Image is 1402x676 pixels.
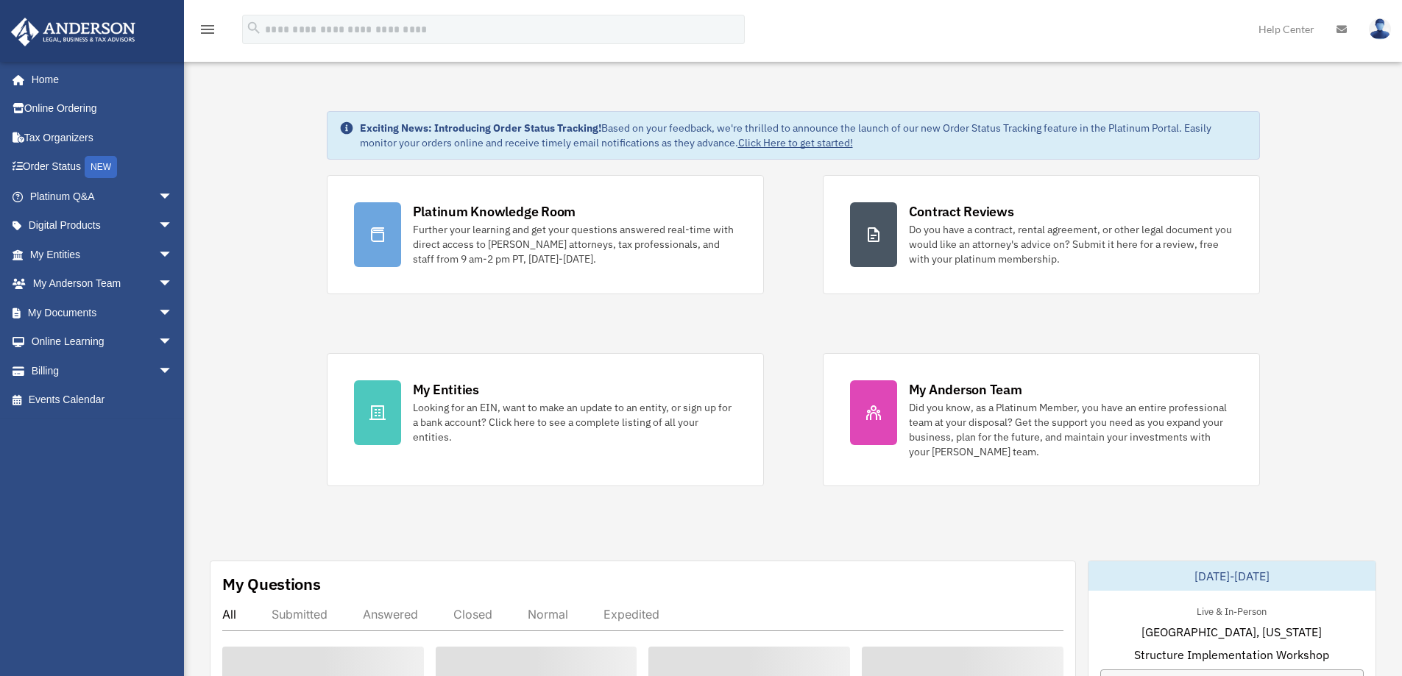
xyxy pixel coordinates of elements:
a: My Anderson Teamarrow_drop_down [10,269,195,299]
a: menu [199,26,216,38]
div: Did you know, as a Platinum Member, you have an entire professional team at your disposal? Get th... [909,400,1233,459]
span: arrow_drop_down [158,211,188,241]
span: arrow_drop_down [158,298,188,328]
img: Anderson Advisors Platinum Portal [7,18,140,46]
a: My Entities Looking for an EIN, want to make an update to an entity, or sign up for a bank accoun... [327,353,764,486]
a: Billingarrow_drop_down [10,356,195,385]
div: NEW [85,156,117,178]
div: Contract Reviews [909,202,1014,221]
a: Home [10,65,188,94]
a: Order StatusNEW [10,152,195,182]
a: Digital Productsarrow_drop_down [10,211,195,241]
span: arrow_drop_down [158,327,188,357]
div: Answered [363,607,418,622]
span: arrow_drop_down [158,240,188,270]
span: arrow_drop_down [158,269,188,299]
span: Structure Implementation Workshop [1134,646,1329,663]
span: arrow_drop_down [158,356,188,386]
a: My Entitiesarrow_drop_down [10,240,195,269]
div: My Anderson Team [909,380,1022,399]
span: arrow_drop_down [158,182,188,212]
div: Closed [453,607,492,622]
a: Tax Organizers [10,123,195,152]
a: Platinum Knowledge Room Further your learning and get your questions answered real-time with dire... [327,175,764,294]
div: My Questions [222,573,321,595]
a: My Documentsarrow_drop_down [10,298,195,327]
div: Submitted [272,607,328,622]
div: Live & In-Person [1185,602,1278,618]
div: Based on your feedback, we're thrilled to announce the launch of our new Order Status Tracking fe... [360,121,1247,150]
span: [GEOGRAPHIC_DATA], [US_STATE] [1141,623,1322,641]
a: Online Ordering [10,94,195,124]
a: Events Calendar [10,385,195,415]
div: My Entities [413,380,479,399]
div: Platinum Knowledge Room [413,202,576,221]
div: Further your learning and get your questions answered real-time with direct access to [PERSON_NAM... [413,222,737,266]
a: Platinum Q&Aarrow_drop_down [10,182,195,211]
div: Looking for an EIN, want to make an update to an entity, or sign up for a bank account? Click her... [413,400,737,444]
img: User Pic [1369,18,1391,40]
a: Click Here to get started! [738,136,853,149]
div: [DATE]-[DATE] [1088,561,1376,591]
a: Online Learningarrow_drop_down [10,327,195,357]
i: search [246,20,262,36]
div: Do you have a contract, rental agreement, or other legal document you would like an attorney's ad... [909,222,1233,266]
div: Normal [528,607,568,622]
strong: Exciting News: Introducing Order Status Tracking! [360,121,601,135]
i: menu [199,21,216,38]
div: Expedited [603,607,659,622]
a: My Anderson Team Did you know, as a Platinum Member, you have an entire professional team at your... [823,353,1260,486]
div: All [222,607,236,622]
a: Contract Reviews Do you have a contract, rental agreement, or other legal document you would like... [823,175,1260,294]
